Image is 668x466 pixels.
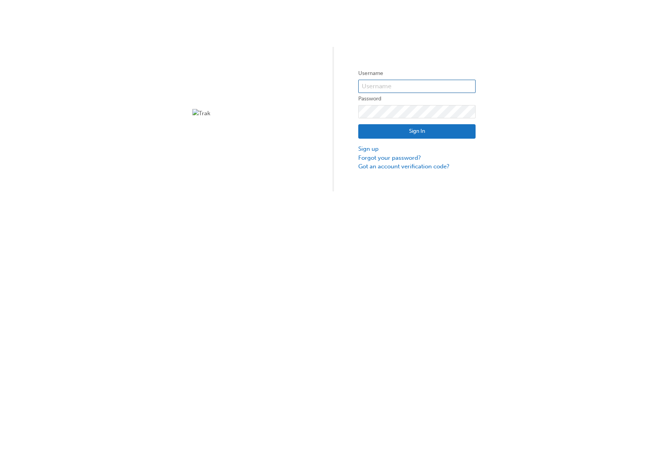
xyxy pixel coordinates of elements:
label: Password [358,94,476,104]
a: Got an account verification code? [358,162,476,171]
button: Sign In [358,124,476,139]
a: Sign up [358,145,476,154]
label: Username [358,69,476,78]
img: Trak [192,109,310,118]
a: Forgot your password? [358,154,476,162]
input: Username [358,80,476,93]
